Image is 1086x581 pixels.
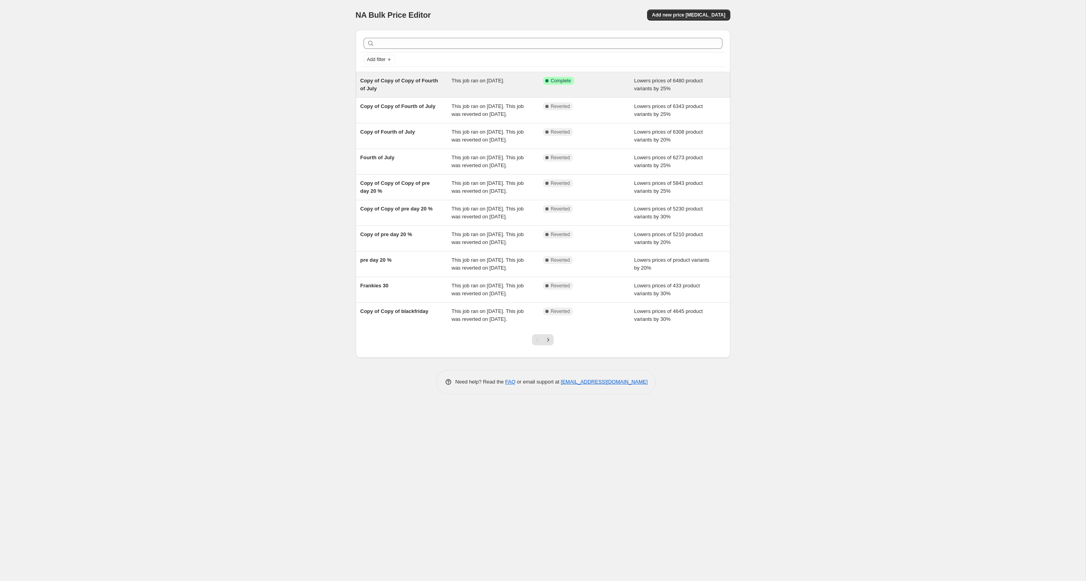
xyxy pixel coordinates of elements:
span: Need help? Read the [455,379,506,385]
span: Lowers prices of 4645 product variants by 30% [634,308,703,322]
span: Lowers prices of 6480 product variants by 25% [634,78,703,91]
span: Reverted [551,180,570,186]
button: Next [543,334,554,345]
span: NA Bulk Price Editor [356,11,431,19]
span: or email support at [515,379,561,385]
button: Add filter [364,55,395,64]
span: Reverted [551,155,570,161]
span: Reverted [551,308,570,315]
span: Reverted [551,283,570,289]
span: Reverted [551,129,570,135]
span: This job ran on [DATE]. This job was reverted on [DATE]. [452,129,524,143]
span: Copy of Fourth of July [360,129,415,135]
span: Add filter [367,56,386,63]
span: Lowers prices of 6308 product variants by 20% [634,129,703,143]
span: Lowers prices of product variants by 20% [634,257,709,271]
span: Complete [551,78,571,84]
span: Lowers prices of 5843 product variants by 25% [634,180,703,194]
span: Copy of Copy of Copy of Fourth of July [360,78,438,91]
nav: Pagination [532,334,554,345]
span: Lowers prices of 433 product variants by 30% [634,283,700,296]
a: [EMAIL_ADDRESS][DOMAIN_NAME] [561,379,647,385]
span: Reverted [551,257,570,263]
span: Copy of Copy of blackfriday [360,308,429,314]
span: Copy of Copy of Copy of pre day 20 % [360,180,430,194]
span: This job ran on [DATE]. This job was reverted on [DATE]. [452,257,524,271]
button: Add new price [MEDICAL_DATA] [647,9,730,20]
span: Lowers prices of 6343 product variants by 25% [634,103,703,117]
span: This job ran on [DATE]. This job was reverted on [DATE]. [452,283,524,296]
span: Lowers prices of 5210 product variants by 20% [634,231,703,245]
span: Reverted [551,206,570,212]
span: This job ran on [DATE]. This job was reverted on [DATE]. [452,308,524,322]
span: Copy of Copy of Fourth of July [360,103,436,109]
span: Add new price [MEDICAL_DATA] [652,12,725,18]
span: Frankies 30 [360,283,389,289]
span: This job ran on [DATE]. This job was reverted on [DATE]. [452,103,524,117]
span: This job ran on [DATE]. This job was reverted on [DATE]. [452,180,524,194]
span: Fourth of July [360,155,395,160]
span: This job ran on [DATE]. This job was reverted on [DATE]. [452,231,524,245]
span: This job ran on [DATE]. This job was reverted on [DATE]. [452,206,524,220]
span: pre day 20 % [360,257,392,263]
span: Lowers prices of 6273 product variants by 25% [634,155,703,168]
span: Copy of Copy of pre day 20 % [360,206,433,212]
span: Reverted [551,103,570,110]
span: Copy of pre day 20 % [360,231,412,237]
span: This job ran on [DATE]. This job was reverted on [DATE]. [452,155,524,168]
a: FAQ [505,379,515,385]
span: This job ran on [DATE]. [452,78,504,84]
span: Reverted [551,231,570,238]
span: Lowers prices of 5230 product variants by 30% [634,206,703,220]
